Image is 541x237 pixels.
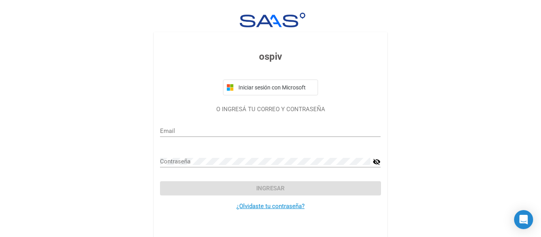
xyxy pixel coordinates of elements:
[237,84,314,91] span: Iniciar sesión con Microsoft
[223,80,318,95] button: Iniciar sesión con Microsoft
[256,185,285,192] span: Ingresar
[160,105,381,114] p: O INGRESÁ TU CORREO Y CONTRASEÑA
[514,210,533,229] div: Open Intercom Messenger
[373,157,381,167] mat-icon: visibility_off
[160,181,381,195] button: Ingresar
[160,49,381,64] h3: ospiv
[236,203,305,210] a: ¿Olvidaste tu contraseña?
